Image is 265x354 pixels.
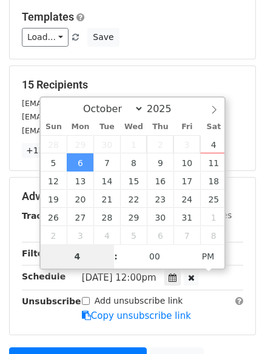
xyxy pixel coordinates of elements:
[22,143,73,158] a: +12 more
[147,208,173,226] span: October 30, 2025
[22,10,74,23] a: Templates
[67,172,93,190] span: October 13, 2025
[173,190,200,208] span: October 24, 2025
[22,99,157,108] small: [EMAIL_ADDRESS][DOMAIN_NAME]
[120,172,147,190] span: October 15, 2025
[22,78,243,92] h5: 15 Recipients
[67,135,93,153] span: September 29, 2025
[41,190,67,208] span: October 19, 2025
[41,135,67,153] span: September 28, 2025
[192,244,225,269] span: Click to toggle
[87,28,119,47] button: Save
[93,172,120,190] span: October 14, 2025
[67,190,93,208] span: October 20, 2025
[120,208,147,226] span: October 29, 2025
[93,153,120,172] span: October 7, 2025
[41,172,67,190] span: October 12, 2025
[41,123,67,131] span: Sun
[22,190,243,203] h5: Advanced
[173,172,200,190] span: October 17, 2025
[173,153,200,172] span: October 10, 2025
[173,135,200,153] span: October 3, 2025
[200,123,227,131] span: Sat
[120,135,147,153] span: October 1, 2025
[200,172,227,190] span: October 18, 2025
[200,135,227,153] span: October 4, 2025
[93,123,120,131] span: Tue
[41,244,115,269] input: Hour
[41,208,67,226] span: October 26, 2025
[95,295,183,307] label: Add unsubscribe link
[93,135,120,153] span: September 30, 2025
[93,190,120,208] span: October 21, 2025
[200,190,227,208] span: October 25, 2025
[22,126,157,135] small: [EMAIL_ADDRESS][DOMAIN_NAME]
[204,296,265,354] iframe: Chat Widget
[173,226,200,244] span: November 7, 2025
[67,208,93,226] span: October 27, 2025
[22,296,81,306] strong: Unsubscribe
[67,123,93,131] span: Mon
[22,272,65,281] strong: Schedule
[41,153,67,172] span: October 5, 2025
[120,153,147,172] span: October 8, 2025
[120,226,147,244] span: November 5, 2025
[144,103,187,115] input: Year
[22,249,53,258] strong: Filters
[147,153,173,172] span: October 9, 2025
[22,112,159,121] small: [EMAIL_ADDRESS][DOMAIN_NAME],
[147,123,173,131] span: Thu
[93,208,120,226] span: October 28, 2025
[82,272,156,283] span: [DATE] 12:00pm
[200,153,227,172] span: October 11, 2025
[114,244,118,269] span: :
[22,28,69,47] a: Load...
[41,226,67,244] span: November 2, 2025
[147,172,173,190] span: October 16, 2025
[118,244,192,269] input: Minute
[93,226,120,244] span: November 4, 2025
[82,310,191,321] a: Copy unsubscribe link
[120,190,147,208] span: October 22, 2025
[147,135,173,153] span: October 2, 2025
[200,208,227,226] span: November 1, 2025
[22,211,62,221] strong: Tracking
[67,226,93,244] span: November 3, 2025
[173,208,200,226] span: October 31, 2025
[147,190,173,208] span: October 23, 2025
[67,153,93,172] span: October 6, 2025
[200,226,227,244] span: November 8, 2025
[173,123,200,131] span: Fri
[120,123,147,131] span: Wed
[147,226,173,244] span: November 6, 2025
